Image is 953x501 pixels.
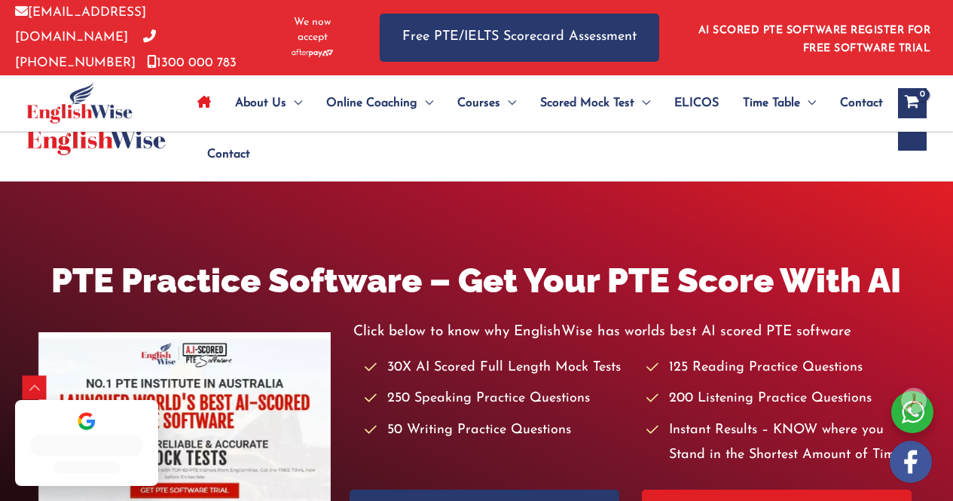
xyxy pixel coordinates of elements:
li: 200 Listening Practice Questions [646,386,915,411]
li: 125 Reading Practice Questions [646,356,915,380]
img: Afterpay-Logo [292,49,333,57]
span: Menu Toggle [286,77,302,130]
li: 250 Speaking Practice Questions [365,386,633,411]
li: 30X AI Scored Full Length Mock Tests [365,356,633,380]
aside: Header Widget 1 [689,13,938,62]
a: Contact [828,77,883,130]
a: Scored Mock TestMenu Toggle [528,77,662,130]
li: 50 Writing Practice Questions [365,418,633,443]
nav: Site Navigation: Main Menu [185,77,883,130]
span: Scored Mock Test [540,77,634,130]
span: Contact [840,77,883,130]
span: Menu Toggle [634,77,650,130]
span: ELICOS [674,77,719,130]
a: 1300 000 783 [147,57,237,69]
li: Instant Results – KNOW where you Stand in the Shortest Amount of Time [646,418,915,469]
span: About Us [235,77,286,130]
a: View Shopping Cart, empty [898,88,927,118]
span: Menu Toggle [800,77,816,130]
img: cropped-ew-logo [26,82,133,124]
a: [EMAIL_ADDRESS][DOMAIN_NAME] [15,6,146,44]
a: ELICOS [662,77,731,130]
a: About UsMenu Toggle [223,77,314,130]
a: AI SCORED PTE SOFTWARE REGISTER FOR FREE SOFTWARE TRIAL [698,25,931,54]
span: Contact [207,128,250,181]
span: Menu Toggle [500,77,516,130]
a: CoursesMenu Toggle [445,77,528,130]
img: white-facebook.png [890,441,932,483]
p: Click below to know why EnglishWise has worlds best AI scored PTE software [353,319,915,344]
a: Online CoachingMenu Toggle [314,77,445,130]
span: Time Table [743,77,800,130]
a: Time TableMenu Toggle [731,77,828,130]
span: Online Coaching [326,77,417,130]
a: Free PTE/IELTS Scorecard Assessment [380,14,659,61]
a: [PHONE_NUMBER] [15,31,156,69]
span: We now accept [283,15,342,45]
span: Menu Toggle [417,77,433,130]
a: Contact [195,128,250,181]
h1: PTE Practice Software – Get Your PTE Score With AI [38,257,915,304]
span: Courses [457,77,500,130]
